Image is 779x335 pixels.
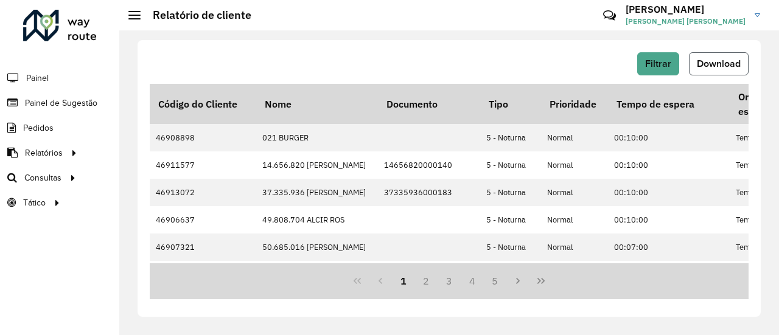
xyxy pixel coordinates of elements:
td: Normal [541,261,608,288]
span: Download [697,58,741,69]
span: Painel de Sugestão [25,97,97,109]
td: 5 - Noturna [480,233,541,261]
td: 46907321 [150,233,256,261]
th: Tipo [480,84,541,124]
td: 50.715.037 [PERSON_NAME] [256,261,378,288]
span: Tático [23,196,46,209]
td: 37.335.936 [PERSON_NAME] [256,179,378,206]
td: 00:10:00 [608,179,730,206]
span: Relatórios [25,147,63,159]
td: Normal [541,233,608,261]
td: 46911577 [150,151,256,179]
td: 46913072 [150,179,256,206]
td: 49.808.704 ALCIR ROS [256,206,378,233]
th: Código do Cliente [150,84,256,124]
td: Normal [541,179,608,206]
h2: Relatório de cliente [141,9,251,22]
td: 00:07:00 [608,233,730,261]
button: Last Page [529,269,553,292]
td: 46907323 [150,261,256,288]
button: 5 [484,269,507,292]
td: 00:10:00 [608,124,730,151]
td: 46906637 [150,206,256,233]
button: Next Page [506,269,529,292]
a: Contato Rápido [596,2,623,29]
td: 14656820000140 [378,151,480,179]
td: Normal [541,151,608,179]
th: Documento [378,84,480,124]
button: 3 [438,269,461,292]
td: 00:10:00 [608,206,730,233]
span: Filtrar [645,58,671,69]
button: 1 [392,269,415,292]
td: 5 - Noturna [480,261,541,288]
span: Pedidos [23,122,54,134]
td: 5 - Noturna [480,124,541,151]
span: [PERSON_NAME] [PERSON_NAME] [626,16,746,27]
th: Tempo de espera [608,84,730,124]
span: Painel [26,72,49,85]
span: Consultas [24,171,61,184]
td: 37335936000183 [378,179,480,206]
td: 5 - Noturna [480,179,541,206]
button: 4 [461,269,484,292]
td: 5 - Noturna [480,151,541,179]
td: Normal [541,124,608,151]
td: Normal [541,206,608,233]
td: 46908898 [150,124,256,151]
button: Filtrar [637,52,679,75]
td: 00:10:00 [608,151,730,179]
td: 5 - Noturna [480,206,541,233]
td: 14.656.820 [PERSON_NAME] [256,151,378,179]
th: Prioridade [541,84,608,124]
button: 2 [414,269,438,292]
th: Nome [256,84,378,124]
h3: [PERSON_NAME] [626,4,746,15]
td: 021 BURGER [256,124,378,151]
button: Download [689,52,749,75]
td: 00:10:00 [608,261,730,288]
td: 50.685.016 [PERSON_NAME] [256,233,378,261]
